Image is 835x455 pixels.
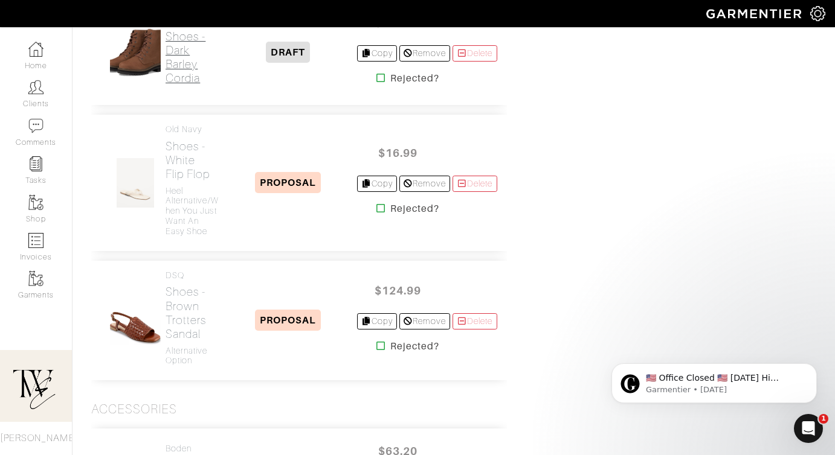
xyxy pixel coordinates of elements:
[362,140,434,166] span: $16.99
[453,313,497,329] a: Delete
[810,6,825,21] img: gear-icon-white-bd11855cb880d31180b6d7d6211b90ccbf57a29d726f0c71d8c61bd08dd39cc2.png
[362,278,434,304] span: $124.99
[166,186,220,237] h4: Heel alternative/when you just want an easy shoe
[166,30,220,85] h2: Shoes - Dark Barley Cordia
[166,124,220,135] h4: Old Navy
[453,176,497,192] a: Delete
[166,139,220,181] h2: Shoes - White Flip Flop
[166,346,220,366] h4: Alternative option
[166,270,220,281] h4: DSQ
[399,176,450,192] a: Remove
[255,172,321,193] span: PROPOSAL
[390,202,439,216] strong: Rejected?
[700,3,810,24] img: garmentier-logo-header-white-b43fb05a5012e4ada735d5af1a66efaba907eab6374d6393d1fbf88cb4ef424d.png
[28,195,44,210] img: garments-icon-b7da505a4dc4fd61783c78ac3ca0ef83fa9d6f193b1c9dc38574b1d14d53ca28.png
[28,118,44,133] img: comment-icon-a0a6a9ef722e966f86d9cbdc48e553b5cf19dbc54f86b18d962a5391bc8f6eb6.png
[28,233,44,248] img: orders-icon-0abe47150d42831381b5fb84f609e132dff9fe21cb692f30cb5eec754e2cba89.png
[357,176,398,192] a: Copy
[28,42,44,57] img: dashboard-icon-dbcd8f5a0b271acd01030246c82b418ddd0df26cd7fceb0bd07c9910d44c42f6.png
[28,80,44,95] img: clients-icon-6bae9207a08558b7cb47a8932f037763ab4055f8c8b6bfacd5dc20c3e0201464.png
[166,14,220,85] a: Comfortiva Shoes - Dark BarleyCordia
[357,45,398,62] a: Copy
[166,270,220,366] a: DSQ Shoes - BrownTrotters Sandal Alternative option
[794,414,823,443] iframe: Intercom live chat
[357,313,398,329] a: Copy
[399,45,450,62] a: Remove
[266,42,310,63] span: DRAFT
[399,313,450,329] a: Remove
[166,285,220,340] h2: Shoes - Brown Trotters Sandal
[104,27,167,78] img: FARXfaG3pM1XbMALN1N8Tuga
[116,157,155,208] img: 2iGJYfp7qxhjR3bvhF8qjX2r
[593,338,835,422] iframe: Intercom notifications message
[390,71,439,86] strong: Rejected?
[28,156,44,171] img: reminder-icon-8004d30b9f0a5d33ae49ab947aed9ed385cf756f9e5892f1edd6e32f2345188e.png
[255,310,321,331] span: PROPOSAL
[102,295,169,346] img: 6ssBEPmdLW9Koc9zbSdG7GFg
[390,339,439,354] strong: Rejected?
[453,45,497,62] a: Delete
[166,444,220,454] h4: Boden
[28,271,44,286] img: garments-icon-b7da505a4dc4fd61783c78ac3ca0ef83fa9d6f193b1c9dc38574b1d14d53ca28.png
[91,402,178,417] h3: Accessories
[819,414,828,424] span: 1
[166,124,220,237] a: Old Navy Shoes - WhiteFlip Flop Heel alternative/when you just want an easy shoe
